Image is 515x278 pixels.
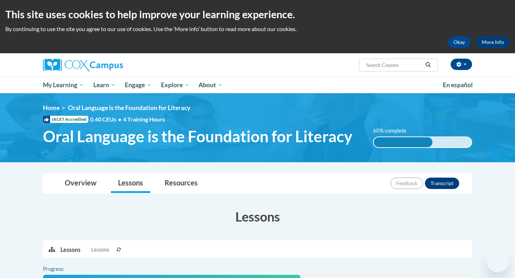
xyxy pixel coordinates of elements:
a: Engage [120,77,156,93]
span: About [198,81,223,89]
a: My Learning [38,77,89,93]
iframe: Button to launch messaging window [486,249,509,272]
a: More Info [476,36,510,48]
div: Main menu [32,77,483,93]
a: En español [438,78,477,93]
span: • [118,116,121,123]
a: Overview [58,174,104,193]
div: 60% complete [374,137,432,147]
a: Learn [89,77,121,93]
a: Resources [157,174,205,193]
img: Cox Campus [43,59,123,71]
h3: Lessons [43,208,472,225]
p: Lessons [60,246,80,254]
button: Search [423,61,433,69]
a: About [194,77,228,93]
button: Feedback [391,178,423,189]
a: Home [43,104,60,111]
button: Transcript [425,178,459,189]
span: Engage [125,81,152,89]
span: Oral Language is the Foundation for Literacy [43,127,352,146]
span: 4 Training Hours [123,116,165,123]
span: Lessons [91,246,109,254]
span: Learn [93,81,116,89]
button: Account Settings [451,59,472,70]
a: Cox Campus [43,59,179,71]
a: Lessons [111,174,150,193]
span: Explore [161,81,190,89]
label: Progress: [43,265,84,273]
h2: This site uses cookies to help improve your learning experience. [5,7,510,21]
span: En español [443,81,473,89]
label: 60% complete [373,127,414,135]
a: Explore [156,77,194,93]
span: Oral Language is the Foundation for Literacy [68,104,190,111]
button: Okay [448,36,471,48]
span: IACET Accredited [43,116,88,123]
span: My Learning [43,81,84,89]
p: By continuing to use the site you agree to our use of cookies. Use the ‘More info’ button to read... [5,25,510,33]
span: 0.40 CEUs [90,115,123,123]
input: Search Courses [366,61,423,69]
